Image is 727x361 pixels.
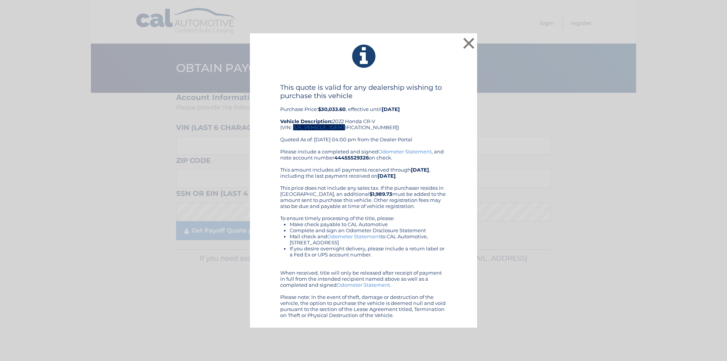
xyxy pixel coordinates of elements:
a: Odometer Statement [378,148,432,155]
li: Complete and sign an Odometer Disclosure Statement [290,227,447,233]
b: [DATE] [382,106,400,112]
b: [DATE] [411,167,429,173]
h4: This quote is valid for any dealership wishing to purchase this vehicle [280,83,447,100]
a: Odometer Statement [337,282,390,288]
li: If you desire overnight delivery, please include a return label or a Fed Ex or UPS account number. [290,245,447,258]
a: Odometer Statement [327,233,381,239]
li: Mail check and to CAL Automotive, [STREET_ADDRESS] [290,233,447,245]
b: $1,989.73 [370,191,392,197]
b: $30,033.60 [318,106,346,112]
button: × [461,36,476,51]
strong: Vehicle Description: [280,118,332,124]
li: Make check payable to CAL Automotive [290,221,447,227]
div: Purchase Price: , effective until 2022 Honda CR-V (VIN: [US_VEHICLE_IDENTIFICATION_NUMBER]) Quote... [280,83,447,148]
div: Please include a completed and signed , and note account number on check. This amount includes al... [280,148,447,318]
b: 44455529326 [334,155,369,161]
b: [DATE] [378,173,396,179]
